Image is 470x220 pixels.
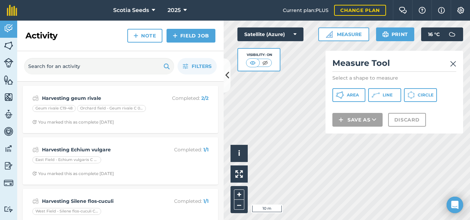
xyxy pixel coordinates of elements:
[238,149,240,158] span: i
[418,92,434,98] span: Circle
[42,94,151,102] strong: Harvesting geum rivale
[4,161,13,171] img: svg+xml;base64,PD94bWwgdmVyc2lvbj0iMS4wIiBlbmNvZGluZz0idXRmLTgiPz4KPCEtLSBHZW5lcmF0b3I6IEFkb2JlIE...
[178,58,217,74] button: Filters
[326,31,333,38] img: Ruler icon
[450,60,456,68] img: svg+xml;base64,PHN2ZyB4bWxucz0iaHR0cDovL3d3dy53My5vcmcvMjAwMC9zdmciIHdpZHRoPSIyMiIgaGVpZ2h0PSIzMC...
[4,58,13,68] img: svg+xml;base64,PD94bWwgdmVyc2lvbj0iMS4wIiBlbmNvZGluZz0idXRmLTgiPz4KPCEtLSBHZW5lcmF0b3I6IEFkb2JlIE...
[332,74,456,81] p: Select a shape to measure
[4,109,13,119] img: svg+xml;base64,PD94bWwgdmVyc2lvbj0iMS4wIiBlbmNvZGluZz0idXRmLTgiPz4KPCEtLSBHZW5lcmF0b3I6IEFkb2JlIE...
[7,5,17,16] img: fieldmargin Logo
[27,90,214,129] a: Harvesting geum rivaleCompleted: 2/2Geum rivale C19-48Orchard field - Geum rivale C 06-14Clock wi...
[438,6,445,14] img: svg+xml;base64,PHN2ZyB4bWxucz0iaHR0cDovL3d3dy53My5vcmcvMjAwMC9zdmciIHdpZHRoPSIxNyIgaGVpZ2h0PSIxNy...
[332,113,383,127] button: Save as
[237,27,303,41] button: Satellite (Azure)
[127,29,162,43] a: Note
[318,27,369,41] button: Measure
[32,119,114,125] div: You marked this as complete [DATE]
[32,94,39,102] img: svg+xml;base64,PD94bWwgdmVyc2lvbj0iMS4wIiBlbmNvZGluZz0idXRmLTgiPz4KPCEtLSBHZW5lcmF0b3I6IEFkb2JlIE...
[32,105,76,112] div: Geum rivale C19-48
[447,197,463,213] div: Open Intercom Messenger
[113,6,149,14] span: Scotia Seeds
[457,7,465,14] img: A cog icon
[246,52,272,58] div: Visibility: On
[248,59,257,66] img: svg+xml;base64,PHN2ZyB4bWxucz0iaHR0cDovL3d3dy53My5vcmcvMjAwMC9zdmciIHdpZHRoPSI1MCIgaGVpZ2h0PSI0MC...
[234,189,244,200] button: +
[32,171,37,176] img: Clock with arrow pointing clockwise
[168,6,181,14] span: 2025
[203,198,209,204] strong: 1 / 1
[4,92,13,102] img: svg+xml;base64,PHN2ZyB4bWxucz0iaHR0cDovL3d3dy53My5vcmcvMjAwMC9zdmciIHdpZHRoPSI1NiIgaGVpZ2h0PSI2MC...
[332,58,456,72] h2: Measure Tool
[368,88,401,102] button: Line
[203,147,209,153] strong: 1 / 1
[334,5,386,16] a: Change plan
[421,27,463,41] button: 16 °C
[167,29,215,43] a: Field Job
[261,59,269,66] img: svg+xml;base64,PHN2ZyB4bWxucz0iaHR0cDovL3d3dy53My5vcmcvMjAwMC9zdmciIHdpZHRoPSI1MCIgaGVpZ2h0PSI0MC...
[347,92,359,98] span: Area
[32,171,114,176] div: You marked this as complete [DATE]
[133,32,138,40] img: svg+xml;base64,PHN2ZyB4bWxucz0iaHR0cDovL3d3dy53My5vcmcvMjAwMC9zdmciIHdpZHRoPSIxNCIgaGVpZ2h0PSIyNC...
[4,75,13,85] img: svg+xml;base64,PHN2ZyB4bWxucz0iaHR0cDovL3d3dy53My5vcmcvMjAwMC9zdmciIHdpZHRoPSI1NiIgaGVpZ2h0PSI2MC...
[154,197,209,205] p: Completed :
[154,146,209,153] p: Completed :
[388,113,426,127] button: Discard
[418,7,426,14] img: A question mark icon
[399,7,407,14] img: Two speech bubbles overlapping with the left bubble in the forefront
[32,208,101,215] div: West Field - Silene flos-cuculi C 24-20
[404,88,437,102] button: Circle
[428,27,440,41] span: 16 ° C
[445,27,459,41] img: svg+xml;base64,PD94bWwgdmVyc2lvbj0iMS4wIiBlbmNvZGluZz0idXRmLTgiPz4KPCEtLSBHZW5lcmF0b3I6IEFkb2JlIE...
[4,23,13,34] img: svg+xml;base64,PD94bWwgdmVyc2lvbj0iMS4wIiBlbmNvZGluZz0idXRmLTgiPz4KPCEtLSBHZW5lcmF0b3I6IEFkb2JlIE...
[27,141,214,181] a: Harvesting Echium vulgareCompleted: 1/1East Field - Echium vulgaris C 24-26Clock with arrow point...
[4,126,13,137] img: svg+xml;base64,PD94bWwgdmVyc2lvbj0iMS4wIiBlbmNvZGluZz0idXRmLTgiPz4KPCEtLSBHZW5lcmF0b3I6IEFkb2JlIE...
[173,32,178,40] img: svg+xml;base64,PHN2ZyB4bWxucz0iaHR0cDovL3d3dy53My5vcmcvMjAwMC9zdmciIHdpZHRoPSIxNCIgaGVpZ2h0PSIyNC...
[234,200,244,210] button: –
[4,143,13,154] img: svg+xml;base64,PD94bWwgdmVyc2lvbj0iMS4wIiBlbmNvZGluZz0idXRmLTgiPz4KPCEtLSBHZW5lcmF0b3I6IEFkb2JlIE...
[332,88,365,102] button: Area
[32,157,101,163] div: East Field - Echium vulgaris C 24-26
[192,62,212,70] span: Filters
[154,94,209,102] p: Completed :
[339,116,343,124] img: svg+xml;base64,PHN2ZyB4bWxucz0iaHR0cDovL3d3dy53My5vcmcvMjAwMC9zdmciIHdpZHRoPSIxNCIgaGVpZ2h0PSIyNC...
[42,197,151,205] strong: Harvesting Silene flos-cuculi
[32,197,39,205] img: svg+xml;base64,PD94bWwgdmVyc2lvbj0iMS4wIiBlbmNvZGluZz0idXRmLTgiPz4KPCEtLSBHZW5lcmF0b3I6IEFkb2JlIE...
[163,62,170,70] img: svg+xml;base64,PHN2ZyB4bWxucz0iaHR0cDovL3d3dy53My5vcmcvMjAwMC9zdmciIHdpZHRoPSIxOSIgaGVpZ2h0PSIyNC...
[42,146,151,153] strong: Harvesting Echium vulgare
[201,95,209,101] strong: 2 / 2
[4,206,13,212] img: svg+xml;base64,PD94bWwgdmVyc2lvbj0iMS4wIiBlbmNvZGluZz0idXRmLTgiPz4KPCEtLSBHZW5lcmF0b3I6IEFkb2JlIE...
[231,145,248,162] button: i
[32,120,37,124] img: Clock with arrow pointing clockwise
[25,30,57,41] h2: Activity
[283,7,329,14] span: Current plan : PLUS
[382,30,389,38] img: svg+xml;base64,PHN2ZyB4bWxucz0iaHR0cDovL3d3dy53My5vcmcvMjAwMC9zdmciIHdpZHRoPSIxOSIgaGVpZ2h0PSIyNC...
[24,58,174,74] input: Search for an activity
[77,105,146,112] div: Orchard field - Geum rivale C 06-14
[376,27,415,41] button: Print
[383,92,393,98] span: Line
[4,40,13,51] img: svg+xml;base64,PHN2ZyB4bWxucz0iaHR0cDovL3d3dy53My5vcmcvMjAwMC9zdmciIHdpZHRoPSI1NiIgaGVpZ2h0PSI2MC...
[235,170,243,178] img: Four arrows, one pointing top left, one top right, one bottom right and the last bottom left
[4,178,13,188] img: svg+xml;base64,PD94bWwgdmVyc2lvbj0iMS4wIiBlbmNvZGluZz0idXRmLTgiPz4KPCEtLSBHZW5lcmF0b3I6IEFkb2JlIE...
[32,146,39,154] img: svg+xml;base64,PD94bWwgdmVyc2lvbj0iMS4wIiBlbmNvZGluZz0idXRmLTgiPz4KPCEtLSBHZW5lcmF0b3I6IEFkb2JlIE...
